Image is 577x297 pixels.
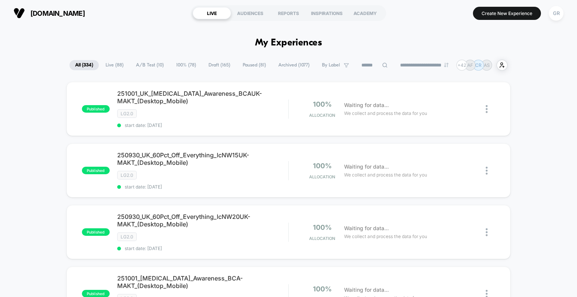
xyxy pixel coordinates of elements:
span: We collect and process the data for you [344,233,427,240]
p: AF [467,62,473,68]
span: We collect and process the data for you [344,110,427,117]
span: Waiting for data... [344,224,389,232]
span: Waiting for data... [344,286,389,294]
span: By Label [322,62,340,68]
img: end [444,63,449,67]
span: Waiting for data... [344,101,389,109]
img: close [486,228,488,236]
button: [DOMAIN_NAME] [11,7,87,19]
span: Allocation [309,113,335,118]
span: 251001_UK_[MEDICAL_DATA]_Awareness_BCAUK-MAKT_(Desktop_Mobile) [117,90,288,105]
h1: My Experiences [255,38,322,48]
span: [DOMAIN_NAME] [30,9,85,17]
span: start date: [DATE] [117,246,288,251]
span: Paused ( 81 ) [237,60,272,70]
span: start date: [DATE] [117,122,288,128]
span: published [82,105,110,113]
span: A/B Test ( 10 ) [130,60,169,70]
span: published [82,228,110,236]
span: Allocation [309,174,335,179]
span: Archived ( 1077 ) [273,60,315,70]
img: Visually logo [14,8,25,19]
img: close [486,105,488,113]
div: + 42 [456,60,467,71]
span: Waiting for data... [344,163,389,171]
span: All ( 334 ) [69,60,99,70]
button: Create New Experience [473,7,541,20]
span: published [82,167,110,174]
img: close [486,167,488,175]
span: 250930_UK_60Pct_Off_Everything_lcNW15UK-MAKT_(Desktop_Mobile) [117,151,288,166]
span: LG2.0 [117,232,137,241]
button: GR [547,6,566,21]
span: Allocation [309,236,335,241]
span: 100% [313,223,332,231]
span: start date: [DATE] [117,184,288,190]
span: 100% [313,285,332,293]
span: Draft ( 165 ) [203,60,236,70]
div: INSPIRATIONS [308,7,346,19]
div: REPORTS [269,7,308,19]
span: 250930_UK_60Pct_Off_Everything_lcNW20UK-MAKT_(Desktop_Mobile) [117,213,288,228]
span: LG2.0 [117,171,137,179]
div: GR [549,6,563,21]
div: LIVE [193,7,231,19]
div: AUDIENCES [231,7,269,19]
span: We collect and process the data for you [344,171,427,178]
span: 100% [313,162,332,170]
span: Live ( 88 ) [100,60,129,70]
p: AS [484,62,490,68]
p: CR [475,62,482,68]
span: 251001_[MEDICAL_DATA]_Awareness_BCA-MAKT_(Desktop_Mobile) [117,274,288,289]
span: 100% ( 78 ) [171,60,202,70]
span: 100% [313,100,332,108]
div: ACADEMY [346,7,384,19]
span: LG2.0 [117,109,137,118]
